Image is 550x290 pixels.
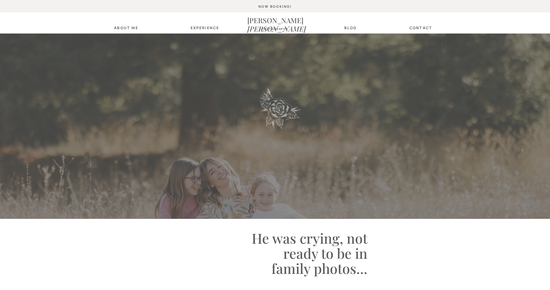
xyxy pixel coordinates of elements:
[112,26,140,30] a: about Me
[183,4,367,8] a: now booking!
[258,27,292,32] a: photography
[191,26,217,30] a: Experience
[247,16,303,24] a: [PERSON_NAME][PERSON_NAME]
[341,26,361,30] a: blog
[247,16,303,24] nav: [PERSON_NAME]
[247,24,306,33] i: [PERSON_NAME]
[408,26,434,30] a: contact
